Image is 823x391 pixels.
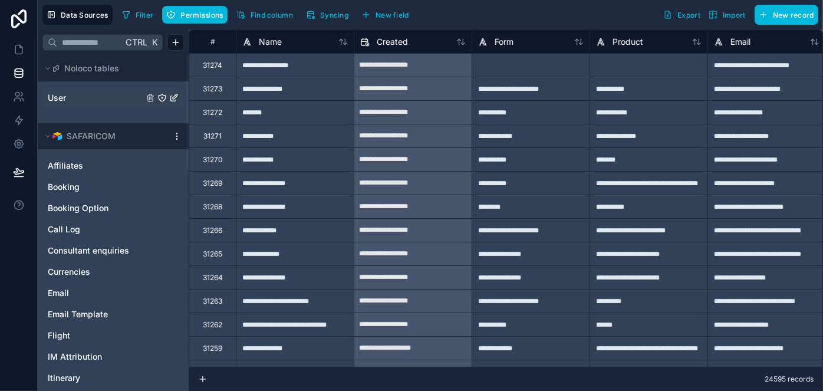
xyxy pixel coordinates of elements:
[48,287,69,299] span: Email
[48,308,108,320] span: Email Template
[659,5,705,25] button: Export
[42,284,184,303] div: Email
[48,92,66,104] span: User
[357,6,413,24] button: New field
[203,249,222,259] div: 31265
[48,330,155,341] a: Flight
[48,245,155,257] a: Consultant enquiries
[42,241,184,260] div: Consultant enquiries
[52,132,62,141] img: Airtable Logo
[677,11,700,19] span: Export
[320,11,348,19] span: Syncing
[42,220,184,239] div: Call Log
[48,372,155,384] a: Itinerary
[180,11,223,19] span: Permissions
[198,37,227,46] div: #
[42,156,184,175] div: Affiliates
[42,178,184,196] div: Booking
[67,130,116,142] span: SAFARICOM
[613,36,643,48] span: Product
[723,11,746,19] span: Import
[48,160,83,172] span: Affiliates
[203,226,222,235] div: 31266
[203,84,222,94] div: 31273
[42,369,184,387] div: Itinerary
[48,181,155,193] a: Booking
[302,6,353,24] button: Syncing
[48,202,108,214] span: Booking Option
[302,6,357,24] a: Syncing
[251,11,293,19] span: Find column
[495,36,513,48] span: Form
[730,36,750,48] span: Email
[48,287,155,299] a: Email
[765,374,814,384] span: 24595 records
[203,344,222,353] div: 31259
[755,5,818,25] button: New record
[48,224,155,235] a: Call Log
[232,6,297,24] button: Find column
[48,92,143,104] a: User
[48,372,80,384] span: Itinerary
[750,5,818,25] a: New record
[203,132,222,141] div: 31271
[42,128,167,144] button: Airtable LogoSAFARICOM
[48,266,90,278] span: Currencies
[203,179,222,188] div: 31269
[136,11,154,19] span: Filter
[150,38,159,47] span: K
[203,297,222,306] div: 31263
[376,11,409,19] span: New field
[48,266,155,278] a: Currencies
[48,224,80,235] span: Call Log
[203,108,222,117] div: 31272
[162,6,227,24] button: Permissions
[42,88,184,107] div: User
[48,181,80,193] span: Booking
[203,61,222,70] div: 31274
[203,202,222,212] div: 31268
[42,262,184,281] div: Currencies
[48,160,155,172] a: Affiliates
[48,308,155,320] a: Email Template
[162,6,232,24] a: Permissions
[48,202,155,214] a: Booking Option
[64,63,119,74] span: Noloco tables
[259,36,282,48] span: Name
[48,330,70,341] span: Flight
[705,5,750,25] button: Import
[203,273,223,282] div: 31264
[42,347,184,366] div: IM Attribution
[48,351,102,363] span: IM Attribution
[377,36,408,48] span: Created
[42,60,177,77] button: Noloco tables
[42,305,184,324] div: Email Template
[203,320,222,330] div: 31262
[48,351,155,363] a: IM Attribution
[48,245,129,257] span: Consultant enquiries
[203,155,223,165] div: 31270
[124,35,149,50] span: Ctrl
[42,326,184,345] div: Flight
[42,199,184,218] div: Booking Option
[117,6,158,24] button: Filter
[42,5,113,25] button: Data Sources
[61,11,108,19] span: Data Sources
[773,11,814,19] span: New record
